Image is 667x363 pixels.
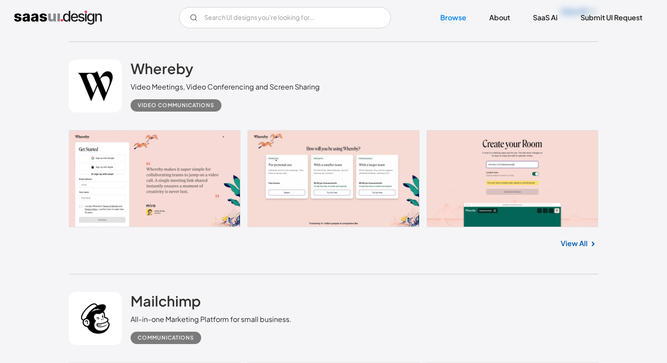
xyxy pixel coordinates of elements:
[570,8,653,27] a: Submit UI Request
[479,8,521,27] a: About
[522,8,568,27] a: SaaS Ai
[138,100,214,111] div: Video Communications
[131,82,320,92] div: Video Meetings, Video Conferencing and Screen Sharing
[131,292,201,314] a: Mailchimp
[131,314,292,325] div: All-in-one Marketing Platform for small business.
[179,7,391,28] input: Search UI designs you're looking for...
[131,60,193,82] a: Whereby
[561,238,588,249] a: View All
[131,292,201,310] h2: Mailchimp
[430,8,477,27] a: Browse
[131,60,193,77] h2: Whereby
[179,7,391,28] form: Email Form
[14,11,102,25] a: home
[138,333,194,343] div: Communications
